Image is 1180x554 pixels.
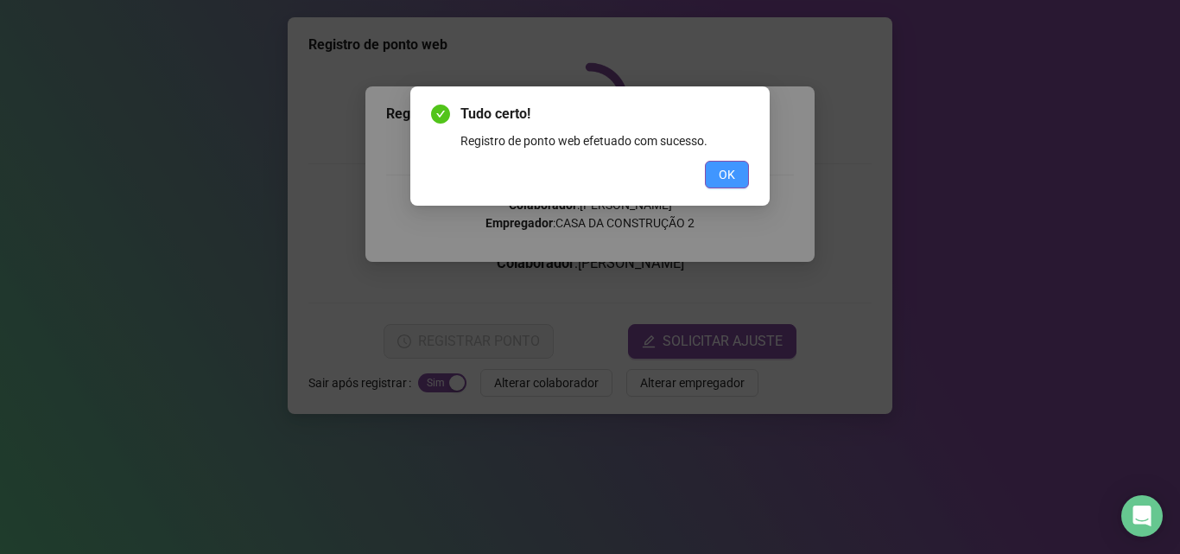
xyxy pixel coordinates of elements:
div: Open Intercom Messenger [1121,495,1163,537]
span: Tudo certo! [460,104,749,124]
span: OK [719,165,735,184]
span: check-circle [431,105,450,124]
button: OK [705,161,749,188]
div: Registro de ponto web efetuado com sucesso. [460,131,749,150]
